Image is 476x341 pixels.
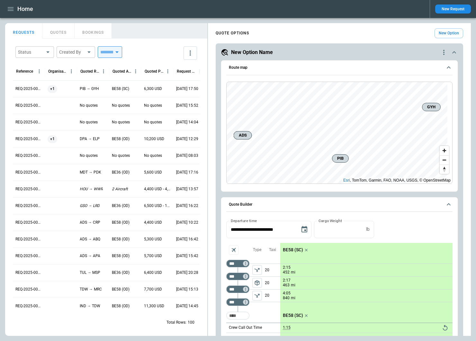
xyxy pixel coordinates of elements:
p: 20 [265,264,280,276]
p: REQ-2025-000257 [15,103,42,108]
p: REQ-2025-000249 [15,237,42,242]
p: No quotes [112,103,130,108]
p: 5,300 USD [144,237,162,242]
button: Quote Builder [226,197,453,212]
p: 2:15 [283,265,291,270]
p: 840 [283,295,290,301]
p: 07/28/2025 20:28 [176,270,198,275]
p: ADS → APA [80,253,100,259]
div: Too short [226,285,249,293]
p: 08/04/2025 16:22 [176,203,198,209]
p: Total Rows: [166,320,186,325]
p: BE58 (OD) [112,253,130,259]
p: 08/22/2025 14:04 [176,120,198,125]
div: Too short [226,273,249,280]
span: Type of sector [252,278,262,288]
span: ADS [237,132,249,139]
p: REQ-2025-000252 [15,186,42,192]
p: REQ-2025-000248 [15,253,42,259]
p: 08/22/2025 12:29 [176,136,198,142]
div: Quoted Route [80,69,99,74]
div: Route map [226,82,453,184]
p: lb [366,227,370,232]
p: No quotes [144,103,162,108]
p: REQ-2025-000251 [15,203,42,209]
button: New Option Namequote-option-actions [221,49,458,56]
p: 6,400 USD [144,270,162,275]
h5: New Option Name [231,49,273,56]
label: Cargo Weight [319,218,342,223]
p: 4,400 USD [144,220,162,225]
p: No quotes [80,120,98,125]
button: REQUESTS [5,23,42,39]
p: No quotes [112,120,130,125]
p: No quotes [112,153,130,158]
p: 2 Aircraft [112,186,128,192]
p: 11,300 USD [144,303,164,309]
p: 07/31/2025 15:42 [176,253,198,259]
p: BE36 (OD) [112,170,130,175]
h6: Quote Builder [229,202,252,207]
p: Type [253,247,261,253]
p: 463 [283,283,290,288]
p: 10,200 USD [144,136,164,142]
p: 08/19/2025 17:16 [176,170,198,175]
p: 4:05 [283,291,291,296]
p: 5,700 USD [144,253,162,259]
p: REQ-2025-000256 [15,120,42,125]
p: 07/31/2025 16:42 [176,237,198,242]
p: TUL → MSP [80,270,100,275]
span: Type of sector [252,291,262,301]
p: 1:15 [283,325,291,330]
span: +1 [48,131,57,147]
p: BE58 (SC) [283,247,303,253]
div: Quoted Price [145,69,164,74]
p: BE36 (OD) [112,270,130,275]
button: Request Created At (UTC-05:00) column menu [196,67,204,76]
p: BE58 (SC) [283,313,303,318]
p: BE36 (OD) [112,203,130,209]
button: Zoom in [440,146,449,155]
p: 5,600 USD [144,170,162,175]
p: 100 [188,320,194,325]
span: package_2 [254,280,260,286]
button: BOOKINGS [75,23,112,39]
button: New Option [435,28,463,38]
span: Aircraft selection [229,245,238,255]
button: Quoted Route column menu [99,67,108,76]
p: ADS → CRP [80,220,100,225]
span: GYH [425,104,438,110]
p: mi [291,270,295,275]
p: 8:37 [283,336,291,340]
p: No quotes [80,153,98,158]
p: 08/22/2025 17:50 [176,86,198,92]
div: Too short [226,298,249,306]
p: BE58 (OD) [112,303,130,309]
p: BE58 (OD) [112,220,130,225]
button: Choose date, selected date is Aug 23, 2025 [298,223,311,236]
button: Quoted Price column menu [164,67,172,76]
div: quote-option-actions [440,49,448,56]
button: New Request [435,4,471,13]
p: mi [291,283,295,288]
div: Request Created At (UTC-05:00) [177,69,196,74]
p: REQ-2025-000250 [15,220,42,225]
h6: Route map [229,66,247,70]
div: Too short [226,260,249,267]
p: 7,700 USD [144,287,162,292]
button: Reset [440,323,450,333]
button: Zoom out [440,155,449,165]
h1: Home [17,5,33,13]
p: REQ-2025-000258 [15,86,42,92]
p: No quotes [144,120,162,125]
button: QUOTES [42,23,75,39]
p: IND → TDW [80,303,100,309]
p: 08/22/2025 08:03 [176,153,198,158]
p: REQ-2025-000253 [15,170,42,175]
p: TDW → MRC [80,287,102,292]
p: REQ-2025-000247 [15,270,42,275]
p: PIB → GYH [80,86,99,92]
p: MDT → PDK [80,170,101,175]
div: Reference [16,69,33,74]
button: Organisation column menu [67,67,76,76]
